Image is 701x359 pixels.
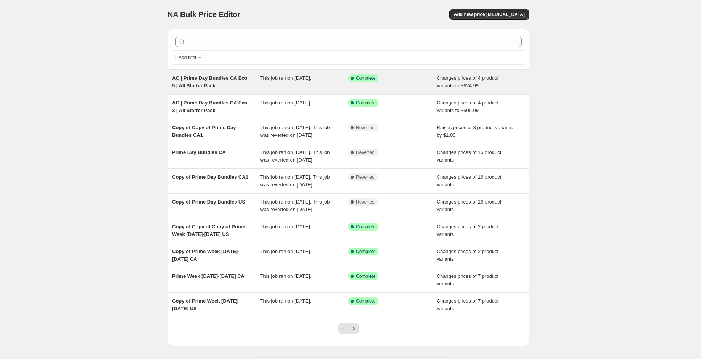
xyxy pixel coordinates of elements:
span: Changes prices of 4 product variants to $505.99 [437,100,499,113]
span: Complete [356,100,375,106]
span: Changes prices of 4 product variants to $624.99 [437,75,499,88]
button: Next [348,323,359,334]
span: This job ran on [DATE]. [260,224,311,229]
span: Copy of Copy of Copy of Prime Week [DATE]-[DATE] US [172,224,245,237]
span: This job ran on [DATE]. This job was reverted on [DATE]. [260,149,330,163]
span: Changes prices of 2 product variants [437,248,499,262]
span: Raises prices of 8 product variants by $1.00 [437,125,513,138]
span: AC | Prime Day Bundles CA Eco 5 | All Starter Pack [172,75,247,88]
span: This job ran on [DATE]. [260,273,311,279]
span: Changes prices of 16 product variants [437,199,501,212]
span: Changes prices of 16 product variants [437,149,501,163]
span: Complete [356,224,375,230]
span: This job ran on [DATE]. [260,248,311,254]
span: Reverted [356,125,375,131]
span: Copy of Prime Week [DATE]-[DATE] US [172,298,239,311]
span: This job ran on [DATE]. This job was reverted on [DATE]. [260,199,330,212]
button: Add filter [175,53,206,62]
span: NA Bulk Price Editor [168,10,240,19]
span: Complete [356,273,375,279]
span: Copy of Copy of Prime Day Bundles CA1 [172,125,236,138]
span: Add new price [MEDICAL_DATA] [454,11,525,18]
span: Changes prices of 7 product variants [437,273,499,287]
span: Complete [356,298,375,304]
button: Add new price [MEDICAL_DATA] [449,9,529,20]
span: This job ran on [DATE]. [260,75,311,81]
span: Complete [356,248,375,255]
span: Prime Day Bundles CA [172,149,226,155]
span: AC | Prime Day Bundles CA Eco 3 | All Starter Pack [172,100,247,113]
span: Changes prices of 16 product variants [437,174,501,188]
span: Complete [356,75,375,81]
span: Copy of Prime Week [DATE]-[DATE] CA [172,248,239,262]
span: Reverted [356,149,375,155]
span: Reverted [356,174,375,180]
span: Changes prices of 2 product variants [437,224,499,237]
span: This job ran on [DATE]. [260,298,311,304]
span: Changes prices of 7 product variants [437,298,499,311]
span: Copy of Prime Day Bundles US [172,199,245,205]
span: This job ran on [DATE]. [260,100,311,106]
span: This job ran on [DATE]. This job was reverted on [DATE]. [260,174,330,188]
span: Reverted [356,199,375,205]
nav: Pagination [338,323,359,334]
span: Copy of Prime Day Bundles CA1 [172,174,248,180]
span: Add filter [179,54,196,61]
span: Prime Week [DATE]-[DATE] CA [172,273,244,279]
span: This job ran on [DATE]. This job was reverted on [DATE]. [260,125,330,138]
